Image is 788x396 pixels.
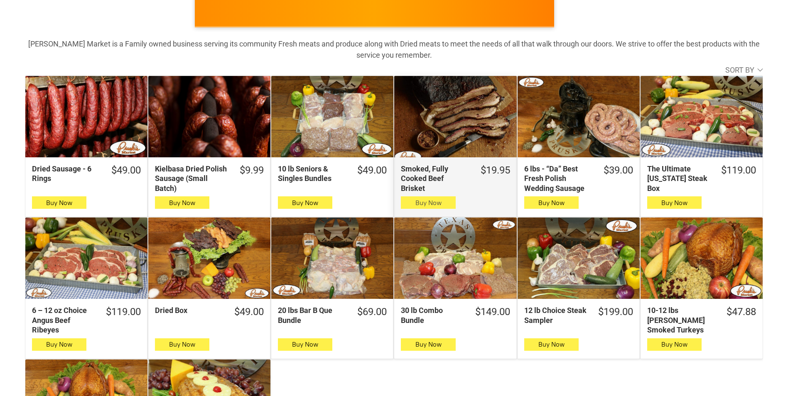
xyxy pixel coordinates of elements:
[641,218,763,299] a: 10-12 lbs Pruski&#39;s Smoked Turkeys
[32,338,86,351] button: Buy Now
[234,306,264,318] div: $49.00
[271,218,393,299] a: 20 lbs Bar B Que Bundle
[278,196,332,209] button: Buy Now
[518,76,640,157] a: 6 lbs - “Da” Best Fresh Polish Wedding Sausage
[148,164,270,193] a: $9.99Kielbasa Dried Polish Sausage (Small Batch)
[415,340,442,348] span: Buy Now
[32,306,95,335] div: 6 – 12 oz Choice Angus Beef Ribeyes
[647,164,710,193] div: The Ultimate [US_STATE] Steak Box
[552,2,715,15] span: [PERSON_NAME] MARKET
[46,199,72,207] span: Buy Now
[148,76,270,157] a: Kielbasa Dried Polish Sausage (Small Batch)
[32,196,86,209] button: Buy Now
[292,199,318,207] span: Buy Now
[641,306,763,335] a: $47.8810-12 lbs [PERSON_NAME] Smoked Turkeys
[481,164,510,177] div: $19.95
[394,218,516,299] a: 30 lb Combo Bundle
[278,338,332,351] button: Buy Now
[25,164,147,183] a: $49.00Dried Sausage - 6 Rings
[169,199,195,207] span: Buy Now
[524,306,587,325] div: 12 lb Choice Steak Sampler
[148,218,270,299] a: Dried Box
[169,340,195,348] span: Buy Now
[25,306,147,335] a: $119.006 – 12 oz Choice Angus Beef Ribeyes
[155,164,229,193] div: Kielbasa Dried Polish Sausage (Small Batch)
[401,164,469,193] div: Smoked, Fully Cooked Beef Brisket
[401,196,455,209] button: Buy Now
[148,306,270,318] a: $49.00Dried Box
[641,164,763,193] a: $119.00The Ultimate [US_STATE] Steak Box
[111,164,141,177] div: $49.00
[538,199,565,207] span: Buy Now
[401,306,464,325] div: 30 lb Combo Bundle
[25,218,147,299] a: 6 – 12 oz Choice Angus Beef Ribeyes
[32,164,101,183] div: Dried Sausage - 6 Rings
[647,196,702,209] button: Buy Now
[518,164,640,193] a: $39.006 lbs - “Da” Best Fresh Polish Wedding Sausage
[647,306,716,335] div: 10-12 lbs [PERSON_NAME] Smoked Turkeys
[524,338,579,351] button: Buy Now
[415,199,442,207] span: Buy Now
[641,76,763,157] a: The Ultimate Texas Steak Box
[394,164,516,193] a: $19.95Smoked, Fully Cooked Beef Brisket
[647,338,702,351] button: Buy Now
[155,338,209,351] button: Buy Now
[28,39,760,59] strong: [PERSON_NAME] Market is a Family owned business serving its community Fresh meats and produce alo...
[278,164,346,183] div: 10 lb Seniors & Singles Bundles
[271,306,393,325] a: $69.0020 lbs Bar B Que Bundle
[401,338,455,351] button: Buy Now
[394,306,516,325] a: $149.0030 lb Combo Bundle
[727,306,756,318] div: $47.88
[292,340,318,348] span: Buy Now
[357,164,387,177] div: $49.00
[106,306,141,318] div: $119.00
[661,340,687,348] span: Buy Now
[721,164,756,177] div: $119.00
[46,340,72,348] span: Buy Now
[518,306,640,325] a: $199.0012 lb Choice Steak Sampler
[271,164,393,183] a: $49.0010 lb Seniors & Singles Bundles
[278,306,346,325] div: 20 lbs Bar B Que Bundle
[271,76,393,157] a: 10 lb Seniors &amp; Singles Bundles
[155,306,223,315] div: Dried Box
[598,306,633,318] div: $199.00
[524,164,593,193] div: 6 lbs - “Da” Best Fresh Polish Wedding Sausage
[475,306,510,318] div: $149.00
[661,199,687,207] span: Buy Now
[357,306,387,318] div: $69.00
[394,76,516,157] a: Smoked, Fully Cooked Beef Brisket
[155,196,209,209] button: Buy Now
[524,196,579,209] button: Buy Now
[538,340,565,348] span: Buy Now
[240,164,264,177] div: $9.99
[604,164,633,177] div: $39.00
[25,76,147,157] a: Dried Sausage - 6 Rings
[518,218,640,299] a: 12 lb Choice Steak Sampler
